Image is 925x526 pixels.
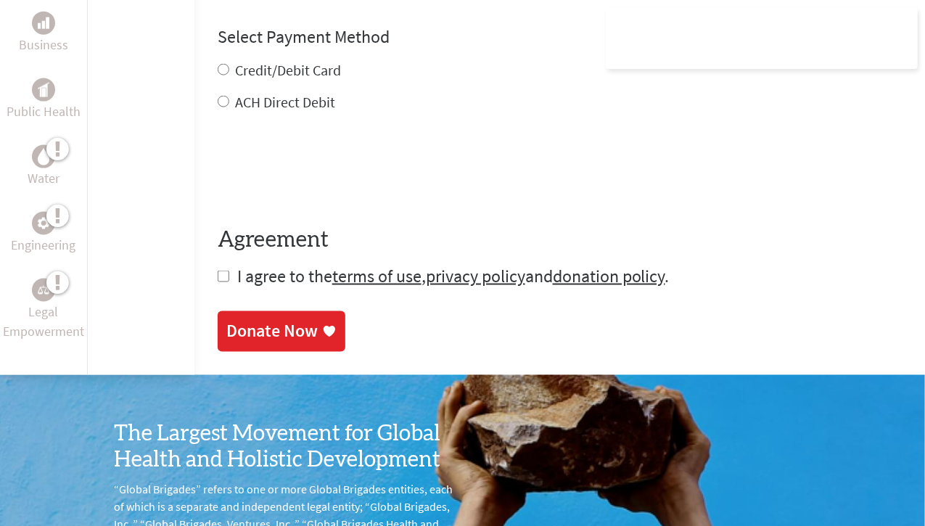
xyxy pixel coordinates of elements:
a: WaterWater [28,145,59,189]
a: terms of use [332,265,422,287]
p: Engineering [12,235,76,255]
img: Public Health [38,83,49,97]
iframe: reCAPTCHA [218,141,438,198]
a: Public HealthPublic Health [7,78,81,122]
a: Donate Now [218,311,345,352]
p: Business [19,35,68,55]
p: Public Health [7,102,81,122]
a: donation policy [553,265,665,287]
img: Water [38,149,49,165]
h3: The Largest Movement for Global Health and Holistic Development [115,422,463,474]
div: Donate Now [226,320,318,343]
a: EngineeringEngineering [12,212,76,255]
p: Legal Empowerment [3,302,84,342]
div: Water [32,145,55,168]
h4: Select Payment Method [218,25,902,49]
img: Legal Empowerment [38,286,49,295]
img: Engineering [38,218,49,229]
div: Business [32,12,55,35]
div: Legal Empowerment [32,279,55,302]
h4: Agreement [218,227,902,253]
div: Engineering [32,212,55,235]
img: Business [38,17,49,29]
label: ACH Direct Debit [235,93,335,111]
a: Legal EmpowermentLegal Empowerment [3,279,84,342]
a: privacy policy [426,265,525,287]
p: Water [28,168,59,189]
span: I agree to the , and . [237,265,670,287]
div: Public Health [32,78,55,102]
a: BusinessBusiness [19,12,68,55]
label: Credit/Debit Card [235,61,341,79]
